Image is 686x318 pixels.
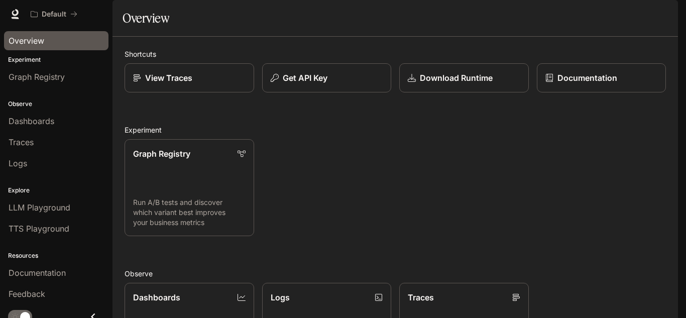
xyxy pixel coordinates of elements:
[125,125,666,135] h2: Experiment
[125,268,666,279] h2: Observe
[125,63,254,92] a: View Traces
[133,291,180,303] p: Dashboards
[125,139,254,236] a: Graph RegistryRun A/B tests and discover which variant best improves your business metrics
[145,72,192,84] p: View Traces
[408,291,434,303] p: Traces
[42,10,66,19] p: Default
[125,49,666,59] h2: Shortcuts
[420,72,493,84] p: Download Runtime
[399,63,529,92] a: Download Runtime
[123,8,169,28] h1: Overview
[133,197,246,228] p: Run A/B tests and discover which variant best improves your business metrics
[537,63,666,92] a: Documentation
[283,72,327,84] p: Get API Key
[26,4,82,24] button: All workspaces
[133,148,190,160] p: Graph Registry
[557,72,617,84] p: Documentation
[262,63,392,92] button: Get API Key
[271,291,290,303] p: Logs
